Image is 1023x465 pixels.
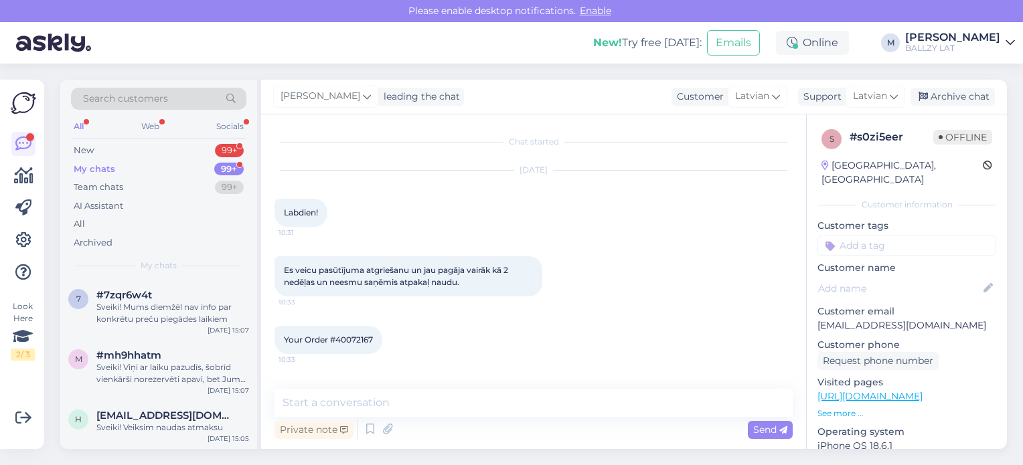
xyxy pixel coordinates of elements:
div: [DATE] 15:07 [208,325,249,335]
div: Customer information [817,199,996,211]
div: [GEOGRAPHIC_DATA], [GEOGRAPHIC_DATA] [821,159,983,187]
div: Support [798,90,842,104]
span: m [75,354,82,364]
div: Web [139,118,162,135]
span: h [75,414,82,424]
div: [DATE] 15:05 [208,434,249,444]
p: Visited pages [817,375,996,389]
div: 99+ [215,144,244,157]
span: s [830,134,834,144]
span: Es veicu pasūtījuma atgriešanu un jau pagāja vairāk kā 2 nedēļas un neesmu saņēmis atpakaļ naudu. [284,265,510,287]
span: Labdien! [284,207,318,217]
div: 99+ [214,163,244,176]
span: hema8@inbox.lv [96,409,236,422]
p: [EMAIL_ADDRESS][DOMAIN_NAME] [817,318,996,333]
input: Add name [818,281,981,296]
span: Latvian [853,89,887,104]
p: Customer tags [817,219,996,233]
div: Archive chat [911,88,995,106]
span: 7 [76,294,81,304]
div: 99+ [215,181,244,194]
div: Socials [214,118,246,135]
input: Add a tag [817,236,996,256]
div: Request phone number [817,352,939,370]
span: #mh9hhatm [96,349,161,361]
span: My chats [141,260,177,272]
span: Your Order #40072167 [284,335,373,345]
div: M [881,33,900,52]
div: New [74,144,94,157]
div: Team chats [74,181,123,194]
div: Archived [74,236,112,250]
div: [PERSON_NAME] [905,32,1000,43]
div: Online [776,31,849,55]
div: Sveiki! Viņi ar laiku pazudīs, šobrīd vienkārši norezervēti apavi, bet Jums apmaksa konkrētajam p... [96,361,249,385]
a: [URL][DOMAIN_NAME] [817,390,923,402]
p: See more ... [817,407,996,420]
p: Customer email [817,304,996,318]
button: Emails [707,30,760,56]
div: BALLZY LAT [905,43,1000,54]
div: All [74,217,85,231]
span: 10:33 [279,297,329,307]
span: Search customers [83,92,168,106]
span: Enable [576,5,615,17]
p: Customer name [817,261,996,275]
span: Send [753,424,787,436]
div: [DATE] [274,164,793,176]
div: Private note [274,421,353,439]
p: Operating system [817,425,996,439]
div: leading the chat [378,90,460,104]
span: [PERSON_NAME] [281,89,360,104]
b: New! [593,36,622,49]
div: Try free [DATE]: [593,35,702,51]
div: Sveiki! Veiksim naudas atmaksu [96,422,249,434]
div: All [71,118,86,135]
span: 10:31 [279,227,329,238]
span: #7zqr6w4t [96,289,152,301]
img: Askly Logo [11,90,36,116]
span: Offline [933,130,992,145]
p: Customer phone [817,338,996,352]
div: Look Here [11,300,35,361]
span: Latvian [735,89,769,104]
div: # s0zi5eer [850,129,933,145]
div: Customer [672,90,724,104]
div: Chat started [274,136,793,148]
div: 2 / 3 [11,349,35,361]
a: [PERSON_NAME]BALLZY LAT [905,32,1015,54]
div: [DATE] 15:07 [208,385,249,395]
div: My chats [74,163,115,176]
p: iPhone OS 18.6.1 [817,439,996,453]
span: 10:33 [279,355,329,365]
div: AI Assistant [74,199,123,213]
div: Sveiki! Mums diemžēl nav info par konkrētu preču piegādes laikiem [96,301,249,325]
